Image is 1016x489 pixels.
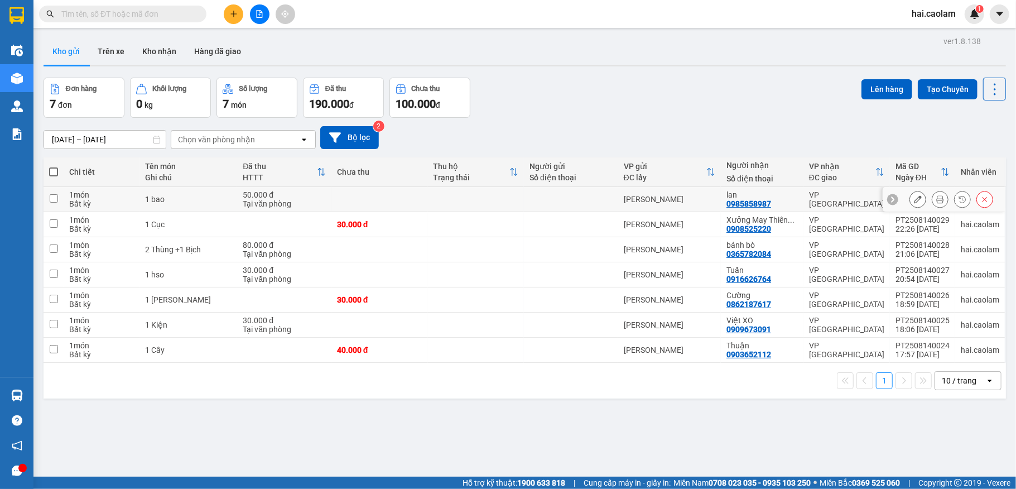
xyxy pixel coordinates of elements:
[44,38,89,65] button: Kho gửi
[895,316,950,325] div: PT2508140025
[276,4,295,24] button: aim
[961,270,999,279] div: hai.caolam
[69,300,134,309] div: Bất kỳ
[9,7,24,24] img: logo-vxr
[145,220,232,229] div: 1 Cục
[61,8,193,20] input: Tìm tên, số ĐT hoặc mã đơn
[69,250,134,258] div: Bất kỳ
[11,73,23,84] img: warehouse-icon
[223,97,229,111] span: 7
[231,100,247,109] span: món
[895,350,950,359] div: 17:57 [DATE]
[726,190,798,199] div: lan
[517,478,565,487] strong: 1900 633 818
[69,325,134,334] div: Bất kỳ
[243,241,326,250] div: 80.000 đ
[69,291,134,300] div: 1 món
[325,85,346,93] div: Đã thu
[709,478,811,487] strong: 0708 023 035 - 0935 103 250
[69,341,134,350] div: 1 món
[673,477,811,489] span: Miền Nam
[809,241,884,258] div: VP [GEOGRAPHIC_DATA]
[320,126,379,149] button: Bộ lọc
[809,190,884,208] div: VP [GEOGRAPHIC_DATA]
[624,220,715,229] div: [PERSON_NAME]
[890,157,955,187] th: Toggle SortBy
[239,85,267,93] div: Số lượng
[243,325,326,334] div: Tại văn phòng
[861,79,912,99] button: Lên hàng
[185,38,250,65] button: Hàng đã giao
[895,341,950,350] div: PT2508140024
[434,162,510,171] div: Thu hộ
[895,275,950,284] div: 20:54 [DATE]
[145,162,232,171] div: Tên món
[12,466,22,476] span: message
[243,266,326,275] div: 30.000 đ
[256,10,263,18] span: file-add
[809,316,884,334] div: VP [GEOGRAPHIC_DATA]
[216,78,297,118] button: Số lượng7món
[803,157,890,187] th: Toggle SortBy
[618,157,721,187] th: Toggle SortBy
[895,162,941,171] div: Mã GD
[11,128,23,140] img: solution-icon
[44,131,166,148] input: Select a date range.
[69,224,134,233] div: Bất kỳ
[145,173,232,182] div: Ghi chú
[224,4,243,24] button: plus
[574,477,575,489] span: |
[726,161,798,170] div: Người nhận
[11,45,23,56] img: warehouse-icon
[961,320,999,329] div: hai.caolam
[69,275,134,284] div: Bất kỳ
[12,440,22,451] span: notification
[895,224,950,233] div: 22:26 [DATE]
[337,167,422,176] div: Chưa thu
[46,10,54,18] span: search
[895,173,941,182] div: Ngày ĐH
[69,199,134,208] div: Bất kỳ
[726,316,798,325] div: Việt XO
[130,78,211,118] button: Khối lượng0kg
[809,266,884,284] div: VP [GEOGRAPHIC_DATA]
[624,320,715,329] div: [PERSON_NAME]
[961,245,999,254] div: hai.caolam
[903,7,965,21] span: hai.caolam
[389,78,470,118] button: Chưa thu100.000đ
[145,320,232,329] div: 1 Kiện
[985,376,994,385] svg: open
[895,266,950,275] div: PT2508140027
[726,199,771,208] div: 0985858987
[726,224,771,233] div: 0908525220
[243,199,326,208] div: Tại văn phòng
[909,191,926,208] div: Sửa đơn hàng
[145,100,153,109] span: kg
[12,415,22,426] span: question-circle
[809,173,875,182] div: ĐC giao
[152,85,186,93] div: Khối lượng
[624,346,715,354] div: [PERSON_NAME]
[373,121,384,132] sup: 2
[809,162,875,171] div: VP nhận
[436,100,440,109] span: đ
[250,4,269,24] button: file-add
[243,162,317,171] div: Đã thu
[726,215,798,224] div: Xưởng May Thiên Phúc
[281,10,289,18] span: aim
[337,295,422,304] div: 30.000 đ
[820,477,900,489] span: Miền Bắc
[726,325,771,334] div: 0909673091
[976,5,984,13] sup: 1
[809,341,884,359] div: VP [GEOGRAPHIC_DATA]
[300,135,309,144] svg: open
[852,478,900,487] strong: 0369 525 060
[624,270,715,279] div: [PERSON_NAME]
[69,167,134,176] div: Chi tiết
[624,295,715,304] div: [PERSON_NAME]
[243,275,326,284] div: Tại văn phòng
[11,390,23,401] img: warehouse-icon
[726,341,798,350] div: Thuận
[428,157,524,187] th: Toggle SortBy
[908,477,910,489] span: |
